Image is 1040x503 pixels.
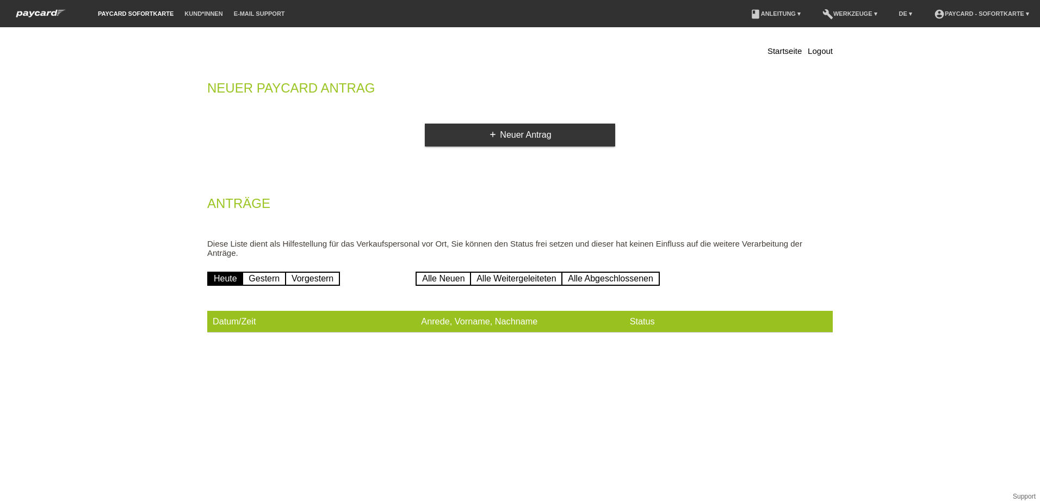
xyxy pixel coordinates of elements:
[750,9,761,20] i: book
[11,8,71,19] img: paycard Sofortkarte
[928,10,1035,17] a: account_circlepaycard - Sofortkarte ▾
[242,272,286,286] a: Gestern
[416,272,471,286] a: Alle Neuen
[207,311,416,333] th: Datum/Zeit
[808,46,833,56] a: Logout
[207,198,833,214] h2: Anträge
[285,272,340,286] a: Vorgestern
[822,9,833,20] i: build
[767,46,802,56] a: Startseite
[817,10,883,17] a: buildWerkzeuge ▾
[470,272,562,286] a: Alle Weitergeleiteten
[92,10,179,17] a: paycard Sofortkarte
[624,311,833,333] th: Status
[1013,493,1036,500] a: Support
[228,10,290,17] a: E-Mail Support
[11,13,71,21] a: paycard Sofortkarte
[934,9,945,20] i: account_circle
[425,124,615,146] a: addNeuer Antrag
[894,10,918,17] a: DE ▾
[207,239,833,257] p: Diese Liste dient als Hilfestellung für das Verkaufspersonal vor Ort, Sie können den Status frei ...
[745,10,806,17] a: bookAnleitung ▾
[416,311,624,333] th: Anrede, Vorname, Nachname
[179,10,228,17] a: Kund*innen
[207,83,833,99] h2: Neuer Paycard Antrag
[488,130,497,139] i: add
[207,272,244,286] a: Heute
[561,272,660,286] a: Alle Abgeschlossenen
